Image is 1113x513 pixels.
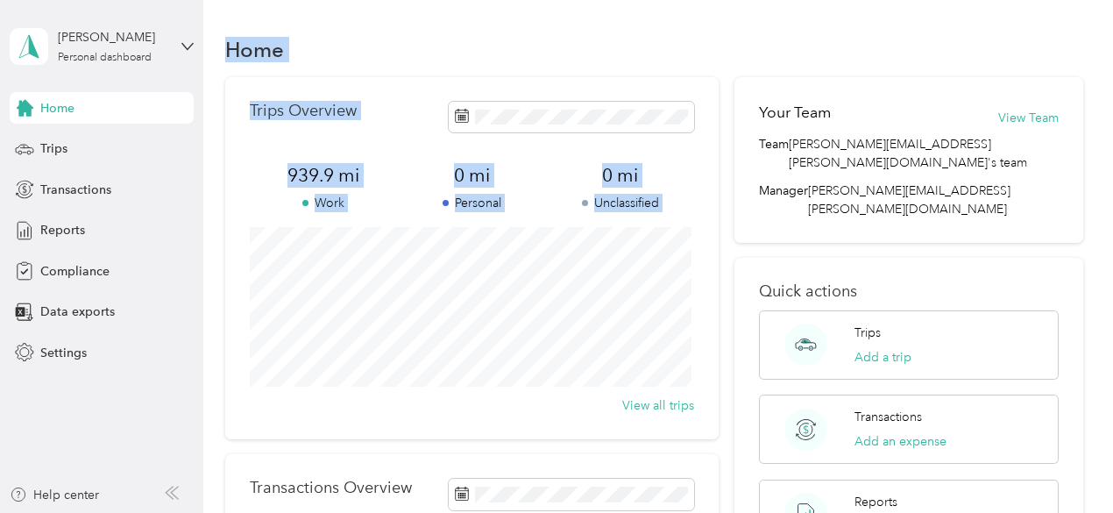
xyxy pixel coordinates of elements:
[40,303,115,321] span: Data exports
[759,282,1059,301] p: Quick actions
[40,262,110,281] span: Compliance
[58,53,152,63] div: Personal dashboard
[759,102,831,124] h2: Your Team
[40,99,74,118] span: Home
[789,135,1059,172] span: [PERSON_NAME][EMAIL_ADDRESS][PERSON_NAME][DOMAIN_NAME]'s team
[808,183,1010,217] span: [PERSON_NAME][EMAIL_ADDRESS][PERSON_NAME][DOMAIN_NAME]
[854,493,897,511] p: Reports
[546,194,694,212] p: Unclassified
[854,348,911,367] button: Add a trip
[40,344,87,362] span: Settings
[40,139,67,158] span: Trips
[854,324,881,342] p: Trips
[998,109,1059,127] button: View Team
[10,486,99,504] button: Help center
[854,408,922,426] p: Transactions
[40,221,85,239] span: Reports
[225,40,284,59] h1: Home
[759,135,789,172] span: Team
[250,163,398,188] span: 939.9 mi
[398,163,546,188] span: 0 mi
[58,28,167,46] div: [PERSON_NAME]
[398,194,546,212] p: Personal
[622,396,694,415] button: View all trips
[250,194,398,212] p: Work
[1015,415,1113,513] iframe: Everlance-gr Chat Button Frame
[250,479,412,497] p: Transactions Overview
[759,182,808,218] span: Manager
[546,163,694,188] span: 0 mi
[250,102,357,120] p: Trips Overview
[40,181,111,199] span: Transactions
[854,432,946,451] button: Add an expense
